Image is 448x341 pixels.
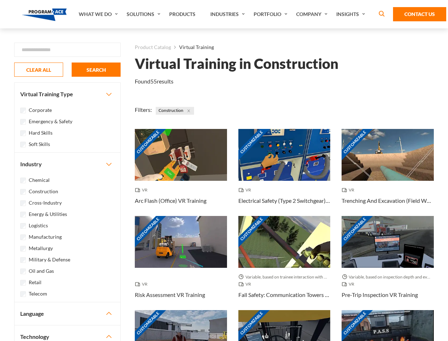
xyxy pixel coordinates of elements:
input: Emergency & Safety [20,119,26,125]
button: CLEAR ALL [14,63,63,77]
h3: Electrical Safety (Type 2 Switchgear) VR Training [238,196,331,205]
a: Customizable Thumbnail - Arc Flash (Office) VR Training VR Arc Flash (Office) VR Training [135,129,227,216]
label: Corporate [29,106,52,114]
input: Military & Defense [20,257,26,263]
label: Hard Skills [29,129,52,137]
input: Soft Skills [20,142,26,147]
label: Telecom [29,290,47,298]
h3: Fall Safety: Communication Towers VR Training [238,291,331,299]
h3: Pre-Trip Inspection VR Training [342,291,418,299]
span: Variable, based on inspection depth and event interaction. [342,274,434,281]
span: Construction [156,107,194,115]
a: Product Catalog [135,43,171,52]
a: Customizable Thumbnail - Trenching And Excavation (Field Work) VR Training VR Trenching And Excav... [342,129,434,216]
h3: Risk Assessment VR Training [135,291,205,299]
em: 55 [150,78,157,85]
input: Cross-Industry [20,200,26,206]
label: Construction [29,188,58,195]
label: Metallurgy [29,244,53,252]
a: Customizable Thumbnail - Risk Assessment VR Training VR Risk Assessment VR Training [135,216,227,310]
input: Metallurgy [20,246,26,251]
input: Retail [20,280,26,286]
button: Virtual Training Type [15,83,120,105]
label: Chemical [29,176,50,184]
h3: Trenching And Excavation (Field Work) VR Training [342,196,434,205]
input: Chemical [20,178,26,183]
label: Manufacturing [29,233,62,241]
a: Customizable Thumbnail - Fall Safety: Communication Towers VR Training Variable, based on trainee... [238,216,331,310]
a: Customizable Thumbnail - Pre-Trip Inspection VR Training Variable, based on inspection depth and ... [342,216,434,310]
label: Oil and Gas [29,267,54,275]
span: Filters: [135,106,152,113]
img: Program-Ace [22,9,67,21]
label: Cross-Industry [29,199,62,207]
span: VR [135,281,150,288]
button: Industry [15,153,120,175]
li: Virtual Training [171,43,214,52]
span: VR [135,186,150,194]
label: Retail [29,278,42,286]
span: VR [342,186,357,194]
label: Logistics [29,222,48,229]
input: Energy & Utilities [20,212,26,217]
input: Logistics [20,223,26,229]
label: Soft Skills [29,140,50,148]
input: Oil and Gas [20,269,26,274]
a: Contact Us [393,7,446,21]
p: Found results [135,77,173,86]
button: Close [185,107,193,115]
button: Language [15,302,120,325]
span: VR [238,281,254,288]
h1: Virtual Training in Construction [135,58,338,70]
a: Customizable Thumbnail - Electrical Safety (Type 2 Switchgear) VR Training VR Electrical Safety (... [238,129,331,216]
input: Manufacturing [20,234,26,240]
label: Energy & Utilities [29,210,67,218]
h3: Arc Flash (Office) VR Training [135,196,206,205]
input: Construction [20,189,26,195]
span: VR [238,186,254,194]
span: VR [342,281,357,288]
input: Corporate [20,108,26,113]
label: Emergency & Safety [29,118,72,125]
input: Hard Skills [20,130,26,136]
label: Military & Defense [29,256,70,264]
nav: breadcrumb [135,43,434,52]
input: Telecom [20,291,26,297]
span: Variable, based on trainee interaction with each section. [238,274,331,281]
